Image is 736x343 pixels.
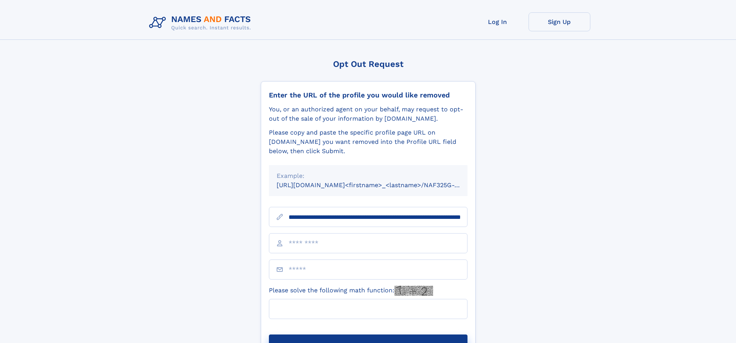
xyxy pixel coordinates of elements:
[269,286,433,296] label: Please solve the following math function:
[269,128,467,156] div: Please copy and paste the specific profile page URL on [DOMAIN_NAME] you want removed into the Pr...
[529,12,590,31] a: Sign Up
[146,12,257,33] img: Logo Names and Facts
[467,12,529,31] a: Log In
[277,181,482,189] small: [URL][DOMAIN_NAME]<firstname>_<lastname>/NAF325G-xxxxxxxx
[269,91,467,99] div: Enter the URL of the profile you would like removed
[269,105,467,123] div: You, or an authorized agent on your behalf, may request to opt-out of the sale of your informatio...
[261,59,476,69] div: Opt Out Request
[277,171,460,181] div: Example:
